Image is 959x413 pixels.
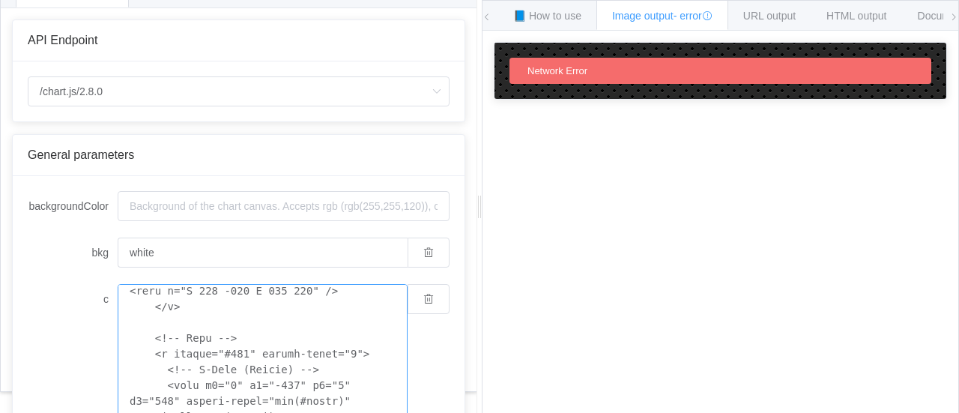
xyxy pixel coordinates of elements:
[28,191,118,221] label: backgroundColor
[28,34,97,46] span: API Endpoint
[527,65,587,76] span: Network Error
[118,191,450,221] input: Background of the chart canvas. Accepts rgb (rgb(255,255,120)), colors (red), and url-encoded hex...
[28,238,118,268] label: bkg
[118,238,408,268] input: Background of the chart canvas. Accepts rgb (rgb(255,255,120)), colors (red), and url-encoded hex...
[674,10,713,22] span: - error
[28,148,134,161] span: General parameters
[28,284,118,314] label: c
[612,10,713,22] span: Image output
[28,76,450,106] input: Select
[513,10,581,22] span: 📘 How to use
[743,10,796,22] span: URL output
[826,10,886,22] span: HTML output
